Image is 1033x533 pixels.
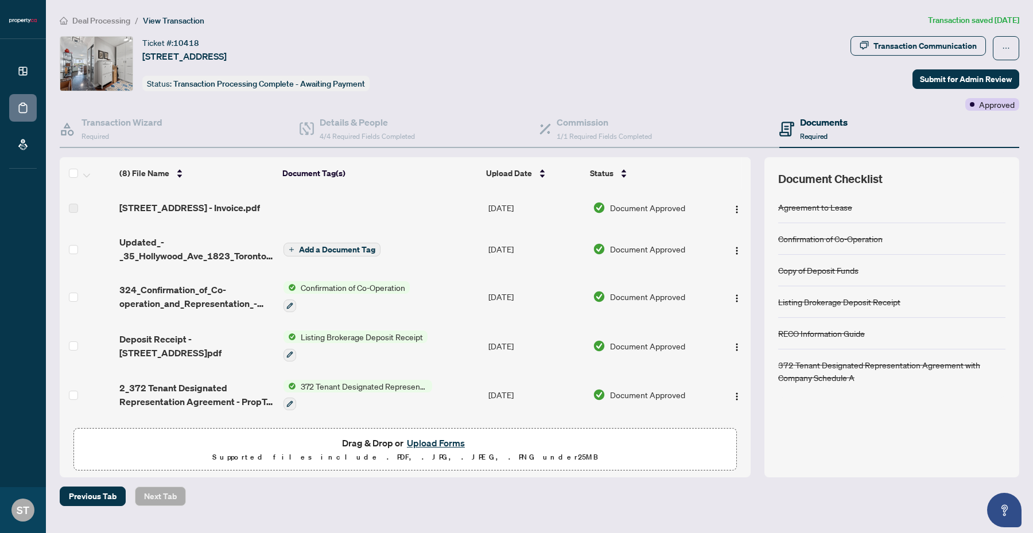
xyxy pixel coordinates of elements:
[585,157,712,189] th: Status
[912,69,1019,89] button: Submit for Admin Review
[81,450,729,464] p: Supported files include .PDF, .JPG, .JPEG, .PNG under 25 MB
[299,246,375,254] span: Add a Document Tag
[143,15,204,26] span: View Transaction
[119,332,274,360] span: Deposit Receipt - [STREET_ADDRESS]pdf
[778,264,859,277] div: Copy of Deposit Funds
[778,327,865,340] div: RECO Information Guide
[17,502,29,518] span: ST
[732,246,741,255] img: Logo
[289,247,294,252] span: plus
[403,435,468,450] button: Upload Forms
[728,199,746,217] button: Logo
[135,14,138,27] li: /
[610,340,685,352] span: Document Approved
[851,36,986,56] button: Transaction Communication
[728,287,746,306] button: Logo
[72,15,130,26] span: Deal Processing
[484,321,588,371] td: [DATE]
[9,17,37,24] img: logo
[284,242,380,257] button: Add a Document Tag
[593,340,605,352] img: Document Status
[484,189,588,226] td: [DATE]
[610,201,685,214] span: Document Approved
[481,157,585,189] th: Upload Date
[778,295,900,308] div: Listing Brokerage Deposit Receipt
[119,201,260,215] span: [STREET_ADDRESS] - Invoice.pdf
[278,157,481,189] th: Document Tag(s)
[778,171,883,187] span: Document Checklist
[60,17,68,25] span: home
[119,283,274,310] span: 324_Confirmation_of_Co-operation_and_Representation_-_Tenant_Landlord_-_PropTx-[PERSON_NAME] 7 1.pdf
[610,290,685,303] span: Document Approved
[284,330,428,361] button: Status IconListing Brokerage Deposit Receipt
[284,243,380,256] button: Add a Document Tag
[778,359,1005,384] div: 372 Tenant Designated Representation Agreement with Company Schedule A
[60,487,126,506] button: Previous Tab
[610,243,685,255] span: Document Approved
[928,14,1019,27] article: Transaction saved [DATE]
[920,70,1012,88] span: Submit for Admin Review
[296,330,428,343] span: Listing Brokerage Deposit Receipt
[610,388,685,401] span: Document Approved
[60,37,133,91] img: IMG-C12341851_1.jpg
[728,386,746,404] button: Logo
[284,330,296,343] img: Status Icon
[778,232,883,245] div: Confirmation of Co-Operation
[987,493,1022,527] button: Open asap
[728,337,746,355] button: Logo
[484,419,588,469] td: [DATE]
[142,49,227,63] span: [STREET_ADDRESS]
[320,115,415,129] h4: Details & People
[135,487,186,506] button: Next Tab
[486,167,532,180] span: Upload Date
[778,201,852,213] div: Agreement to Lease
[593,388,605,401] img: Document Status
[142,76,370,91] div: Status:
[173,79,365,89] span: Transaction Processing Complete - Awaiting Payment
[119,381,274,408] span: 2_372 Tenant Designated Representation Agreement - PropTx-[PERSON_NAME].pdf
[484,371,588,420] td: [DATE]
[119,167,169,180] span: (8) File Name
[284,380,296,392] img: Status Icon
[732,205,741,214] img: Logo
[484,272,588,321] td: [DATE]
[557,115,652,129] h4: Commission
[173,38,199,48] span: 10418
[74,429,736,471] span: Drag & Drop orUpload FormsSupported files include .PDF, .JPG, .JPEG, .PNG under25MB
[1002,44,1010,52] span: ellipsis
[593,201,605,214] img: Document Status
[115,157,278,189] th: (8) File Name
[296,380,432,392] span: 372 Tenant Designated Representation Agreement with Company Schedule A
[593,243,605,255] img: Document Status
[800,132,828,141] span: Required
[342,435,468,450] span: Drag & Drop or
[69,487,116,505] span: Previous Tab
[979,98,1015,111] span: Approved
[557,132,652,141] span: 1/1 Required Fields Completed
[320,132,415,141] span: 4/4 Required Fields Completed
[81,132,109,141] span: Required
[484,226,588,272] td: [DATE]
[284,380,432,411] button: Status Icon372 Tenant Designated Representation Agreement with Company Schedule A
[728,240,746,258] button: Logo
[81,115,162,129] h4: Transaction Wizard
[800,115,848,129] h4: Documents
[119,235,274,263] span: Updated_-_35_Hollywood_Ave_1823_Toronto_Ontario_M2N0A9__1_ 8.pdf
[732,392,741,401] img: Logo
[142,36,199,49] div: Ticket #:
[873,37,977,55] div: Transaction Communication
[590,167,613,180] span: Status
[732,343,741,352] img: Logo
[732,294,741,303] img: Logo
[593,290,605,303] img: Document Status
[284,281,410,312] button: Status IconConfirmation of Co-Operation
[296,281,410,294] span: Confirmation of Co-Operation
[284,281,296,294] img: Status Icon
